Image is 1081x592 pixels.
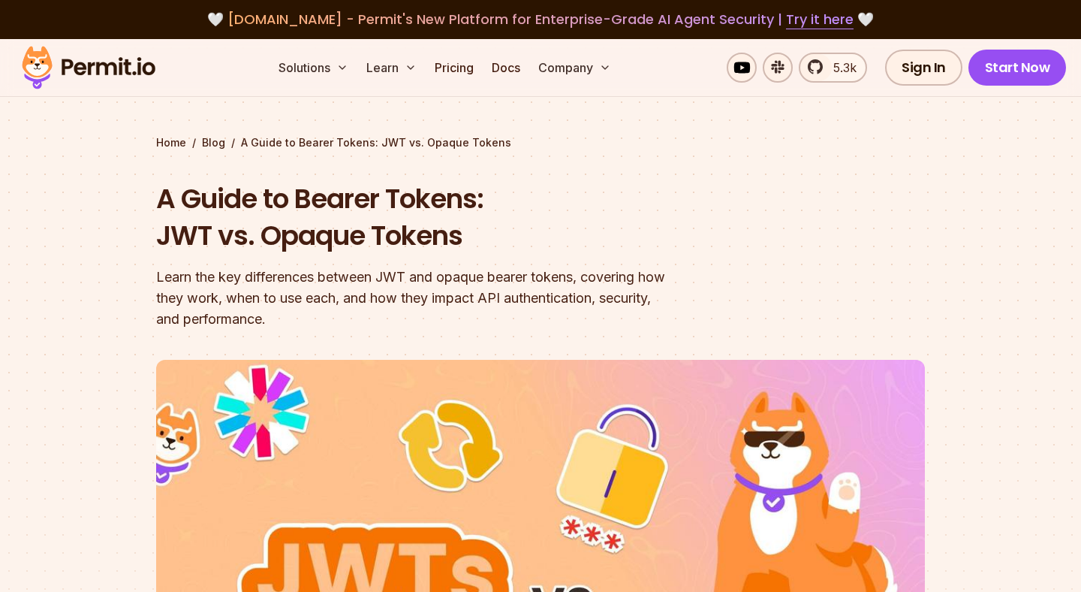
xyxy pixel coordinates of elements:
a: Sign In [885,50,962,86]
a: Start Now [968,50,1067,86]
div: Learn the key differences between JWT and opaque bearer tokens, covering how they work, when to u... [156,267,733,330]
button: Learn [360,53,423,83]
a: 5.3k [799,53,867,83]
a: Docs [486,53,526,83]
h1: A Guide to Bearer Tokens: JWT vs. Opaque Tokens [156,180,733,255]
button: Solutions [273,53,354,83]
div: / / [156,135,925,150]
a: Pricing [429,53,480,83]
img: Permit logo [15,42,162,93]
div: 🤍 🤍 [36,9,1045,30]
a: Blog [202,135,225,150]
button: Company [532,53,617,83]
a: Home [156,135,186,150]
a: Try it here [786,10,854,29]
span: 5.3k [824,59,857,77]
span: [DOMAIN_NAME] - Permit's New Platform for Enterprise-Grade AI Agent Security | [227,10,854,29]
